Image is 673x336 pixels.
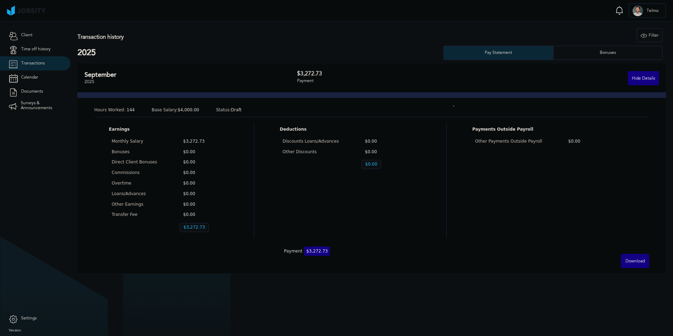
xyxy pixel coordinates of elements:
span: Download [625,259,645,264]
span: Settings [21,316,37,321]
span: Calendar [21,75,38,80]
p: Transfer Fee [112,212,157,217]
div: Pay Statement [481,50,516,55]
button: Download [621,254,649,268]
h2: 2025 [77,48,444,58]
p: $3,272.73 [180,223,209,232]
span: 2025 [84,79,94,84]
p: $0.00 [180,212,225,217]
p: Payments Outside Payroll [472,127,635,132]
div: Hide Details [628,71,659,86]
span: Telmo [643,8,662,13]
p: $0.00 [180,192,225,197]
div: T [633,6,643,16]
p: Commissions [112,170,157,175]
span: Transactions [21,61,45,66]
div: Bonuses [596,50,619,55]
p: $0.00 [361,150,418,155]
p: $0.00 [180,202,225,207]
span: Documents [21,89,43,94]
span: Surveys & Announcements [21,101,62,111]
p: $0.00 [180,160,225,165]
button: Pay Statement [444,46,553,60]
div: Payment [297,79,478,83]
p: $0.00 [180,181,225,186]
p: Loans/Advances [112,192,157,197]
label: Version: [9,329,22,333]
p: Monthly Salary [112,139,157,144]
button: TTelmo [629,4,666,18]
p: $0.00 [180,170,225,175]
p: Draft [216,108,242,113]
button: Filter [637,28,662,42]
div: Payment [284,249,330,254]
p: Discounts Loans/Advances [283,139,339,144]
h2: September [84,71,297,79]
span: Time off history [21,47,51,52]
p: 144 [94,108,135,113]
button: Hide Details [628,71,659,85]
span: Status: [216,107,231,112]
span: $3,272.73 [304,247,330,256]
span: Hours Worked: [94,107,125,112]
h3: Transaction history [77,34,398,40]
p: Other Earnings [112,202,157,207]
h3: $3,272.73 [297,70,478,77]
img: ab4bad089aa723f57921c736e9817d99.png [7,6,46,15]
div: Filter [637,29,662,43]
p: $0.00 [565,139,631,144]
span: Base Salary: [152,107,178,112]
p: Other Payments Outside Payroll [475,139,542,144]
p: $0.00 [361,139,418,144]
p: Deductions [280,127,420,132]
p: $3,272.73 [180,139,225,144]
p: Other Discounts [283,150,339,155]
p: $0.00 [361,160,381,169]
p: Overtime [112,181,157,186]
p: $4,000.00 [152,108,199,113]
p: Earnings [109,127,228,132]
p: Direct Client Bonuses [112,160,157,165]
p: Bonuses [112,150,157,155]
button: Bonuses [553,46,662,60]
p: $0.00 [180,150,225,155]
span: Client [21,33,32,38]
